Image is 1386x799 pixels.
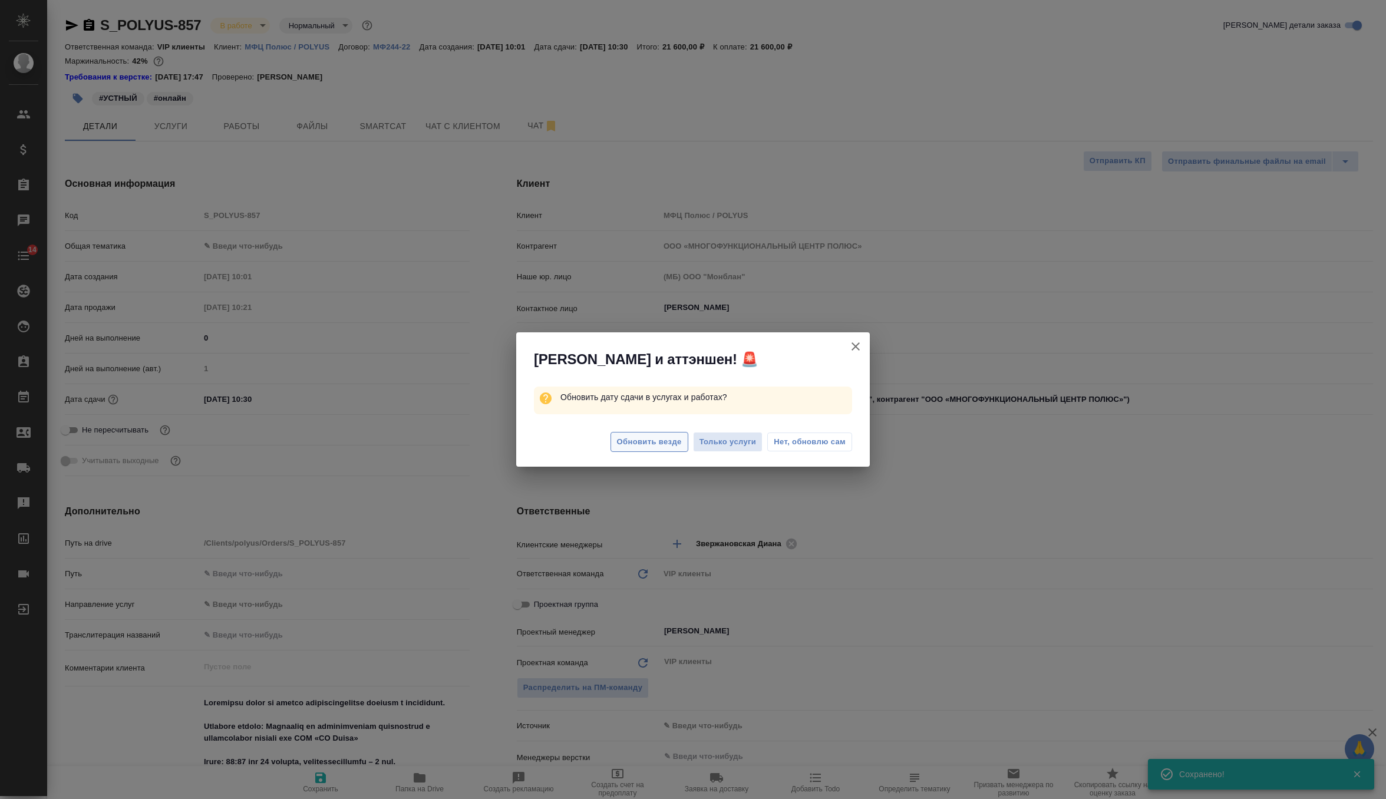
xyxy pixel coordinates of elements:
[560,387,852,408] p: Обновить дату сдачи в услугах и работах?
[699,435,757,449] span: Только услуги
[767,432,852,451] button: Нет, обновлю сам
[693,432,763,453] button: Только услуги
[774,436,846,448] span: Нет, обновлю сам
[617,435,682,449] span: Обновить везде
[610,432,688,453] button: Обновить везде
[534,350,758,369] span: [PERSON_NAME] и аттэншен! 🚨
